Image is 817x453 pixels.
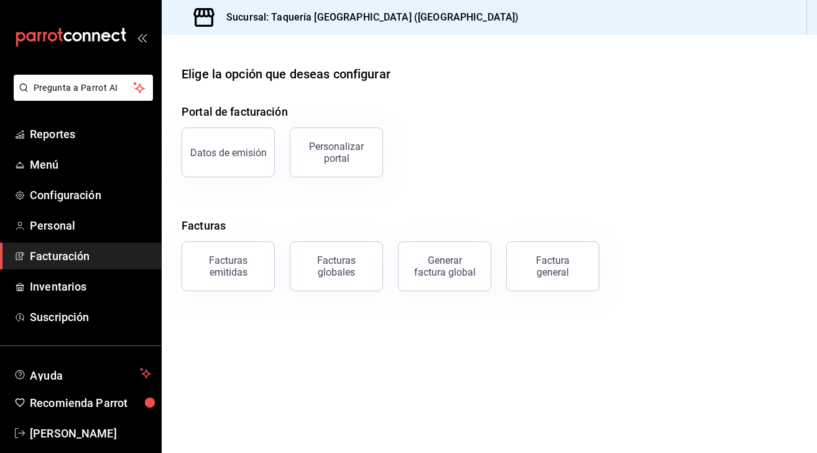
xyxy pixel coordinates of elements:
[30,187,151,203] span: Configuración
[30,156,151,173] span: Menú
[298,141,375,164] div: Personalizar portal
[182,128,275,177] button: Datos de emisión
[182,217,797,234] h4: Facturas
[30,395,151,411] span: Recomienda Parrot
[298,255,375,278] div: Facturas globales
[290,241,383,291] button: Facturas globales
[30,126,151,142] span: Reportes
[190,255,267,278] div: Facturas emitidas
[290,128,383,177] button: Personalizar portal
[30,366,135,381] span: Ayuda
[522,255,584,278] div: Factura general
[34,82,134,95] span: Pregunta a Parrot AI
[413,255,476,278] div: Generar factura global
[506,241,599,291] button: Factura general
[30,425,151,442] span: [PERSON_NAME]
[137,32,147,42] button: open_drawer_menu
[14,75,153,101] button: Pregunta a Parrot AI
[182,65,390,83] div: Elige la opción que deseas configurar
[182,241,275,291] button: Facturas emitidas
[30,278,151,295] span: Inventarios
[30,217,151,234] span: Personal
[190,147,267,159] div: Datos de emisión
[30,309,151,325] span: Suscripción
[9,90,153,103] a: Pregunta a Parrot AI
[216,10,519,25] h3: Sucursal: Taquería [GEOGRAPHIC_DATA] ([GEOGRAPHIC_DATA])
[30,248,151,264] span: Facturación
[182,103,797,120] h4: Portal de facturación
[398,241,491,291] button: Generar factura global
